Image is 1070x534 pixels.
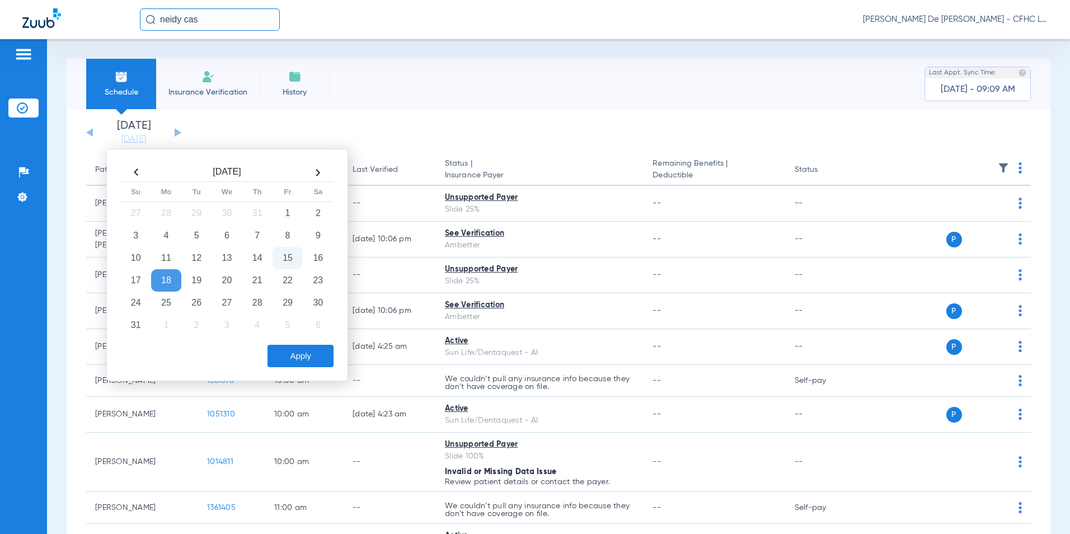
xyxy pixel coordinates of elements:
[445,311,635,323] div: Ambetter
[941,84,1015,95] span: [DATE] - 09:09 AM
[946,407,962,423] span: P
[265,397,344,433] td: 10:00 AM
[146,15,156,25] img: Search Icon
[1019,162,1022,174] img: group-dot-blue.svg
[445,375,635,391] p: We couldn’t pull any insurance info because they don’t have coverage on file.
[15,48,32,61] img: hamburger-icon
[86,492,198,524] td: [PERSON_NAME]
[653,377,661,385] span: --
[207,377,234,385] span: 1361398
[201,70,215,83] img: Manual Insurance Verification
[207,504,236,512] span: 1361405
[863,14,1048,25] span: [PERSON_NAME] De [PERSON_NAME] - CFHC Lake Wales Dental
[1019,269,1022,280] img: group-dot-blue.svg
[115,70,128,83] img: Schedule
[140,8,280,31] input: Search for patients
[445,502,635,518] p: We couldn’t pull any insurance info because they don’t have coverage on file.
[1019,409,1022,420] img: group-dot-blue.svg
[653,170,776,181] span: Deductible
[653,235,661,243] span: --
[344,329,436,365] td: [DATE] 4:25 AM
[1014,480,1070,534] iframe: Chat Widget
[644,154,785,186] th: Remaining Benefits |
[100,120,167,145] li: [DATE]
[653,307,661,315] span: --
[95,87,148,98] span: Schedule
[786,329,861,365] td: --
[653,199,661,207] span: --
[1019,233,1022,245] img: group-dot-blue.svg
[786,186,861,222] td: --
[1019,375,1022,386] img: group-dot-blue.svg
[207,458,233,466] span: 1014811
[653,271,661,279] span: --
[1019,341,1022,352] img: group-dot-blue.svg
[445,415,635,427] div: Sun Life/Dentaquest - AI
[288,70,302,83] img: History
[268,87,321,98] span: History
[946,232,962,247] span: P
[786,433,861,492] td: --
[445,228,635,240] div: See Verification
[1019,198,1022,209] img: group-dot-blue.svg
[344,492,436,524] td: --
[267,345,334,367] button: Apply
[1019,69,1026,77] img: last sync help info
[653,343,661,350] span: --
[653,410,661,418] span: --
[95,164,144,176] div: Patient Name
[22,8,61,28] img: Zuub Logo
[344,186,436,222] td: --
[100,134,167,145] a: [DATE]
[95,164,189,176] div: Patient Name
[998,162,1009,174] img: filter.svg
[929,67,996,78] span: Last Appt. Sync Time:
[445,451,635,462] div: Slide 100%
[445,335,635,347] div: Active
[344,397,436,433] td: [DATE] 4:23 AM
[1019,305,1022,316] img: group-dot-blue.svg
[445,439,635,451] div: Unsupported Payer
[445,403,635,415] div: Active
[445,264,635,275] div: Unsupported Payer
[344,365,436,397] td: --
[265,433,344,492] td: 10:00 AM
[344,257,436,293] td: --
[207,410,235,418] span: 1051310
[786,222,861,257] td: --
[86,433,198,492] td: [PERSON_NAME]
[445,192,635,204] div: Unsupported Payer
[786,257,861,293] td: --
[653,458,661,466] span: --
[946,303,962,319] span: P
[353,164,427,176] div: Last Verified
[151,163,303,182] th: [DATE]
[445,204,635,216] div: Slide 25%
[786,492,861,524] td: Self-pay
[445,275,635,287] div: Slide 25%
[353,164,398,176] div: Last Verified
[445,299,635,311] div: See Verification
[344,293,436,329] td: [DATE] 10:06 PM
[436,154,644,186] th: Status |
[344,433,436,492] td: --
[344,222,436,257] td: [DATE] 10:06 PM
[86,397,198,433] td: [PERSON_NAME]
[786,365,861,397] td: Self-pay
[265,492,344,524] td: 11:00 AM
[1019,456,1022,467] img: group-dot-blue.svg
[786,397,861,433] td: --
[653,504,661,512] span: --
[165,87,251,98] span: Insurance Verification
[786,154,861,186] th: Status
[786,293,861,329] td: --
[946,339,962,355] span: P
[445,347,635,359] div: Sun Life/Dentaquest - AI
[445,240,635,251] div: Ambetter
[445,478,635,486] p: Review patient details or contact the payer.
[445,170,635,181] span: Insurance Payer
[445,468,556,476] span: Invalid or Missing Data Issue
